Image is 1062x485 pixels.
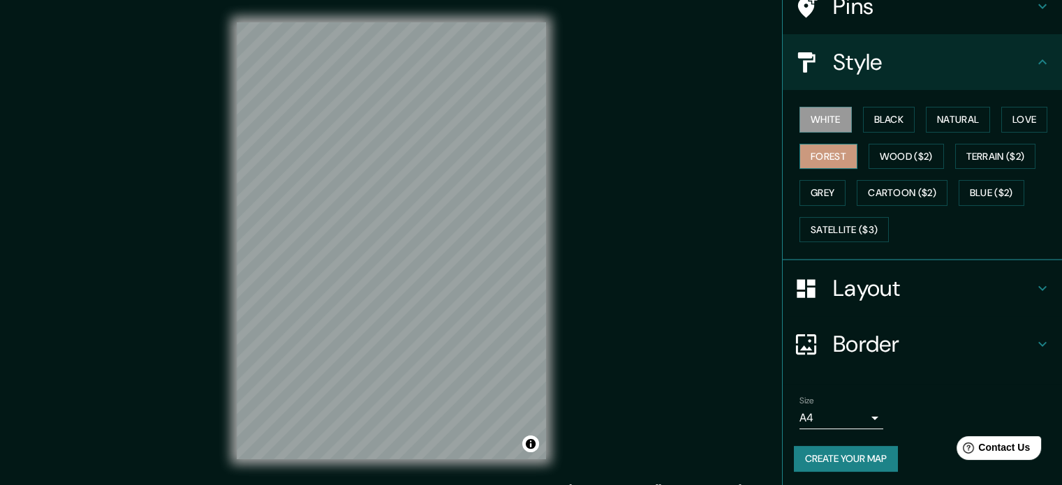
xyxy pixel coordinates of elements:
canvas: Map [237,22,546,459]
div: Style [783,34,1062,90]
button: Forest [799,144,857,170]
button: Create your map [794,446,898,472]
button: Cartoon ($2) [857,180,947,206]
button: Blue ($2) [959,180,1024,206]
button: Love [1001,107,1047,133]
iframe: Help widget launcher [938,431,1047,470]
button: White [799,107,852,133]
label: Size [799,395,814,407]
button: Grey [799,180,846,206]
h4: Style [833,48,1034,76]
button: Black [863,107,915,133]
button: Terrain ($2) [955,144,1036,170]
div: Layout [783,260,1062,316]
h4: Border [833,330,1034,358]
div: A4 [799,407,883,429]
button: Toggle attribution [522,435,539,452]
h4: Layout [833,274,1034,302]
button: Wood ($2) [869,144,944,170]
button: Natural [926,107,990,133]
div: Border [783,316,1062,372]
button: Satellite ($3) [799,217,889,243]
